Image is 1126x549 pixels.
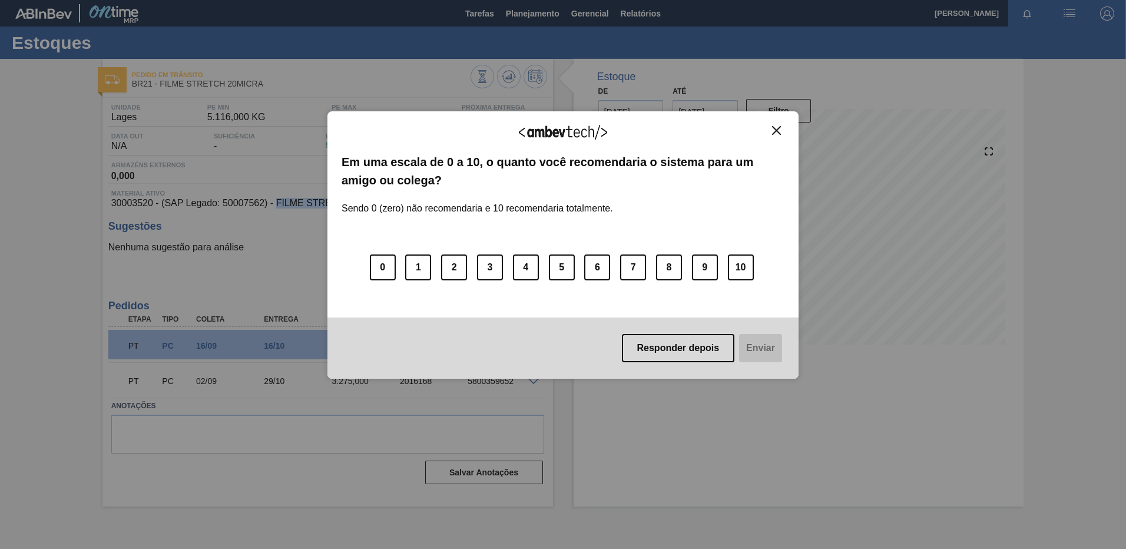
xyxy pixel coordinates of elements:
button: 0 [370,254,396,280]
button: Responder depois [622,334,735,362]
button: 5 [549,254,575,280]
button: 8 [656,254,682,280]
button: 9 [692,254,718,280]
img: Close [772,126,781,135]
button: Close [769,125,784,135]
button: 6 [584,254,610,280]
button: 2 [441,254,467,280]
label: Em uma escala de 0 a 10, o quanto você recomendaria o sistema para um amigo ou colega? [342,153,784,189]
button: 10 [728,254,754,280]
label: Sendo 0 (zero) não recomendaria e 10 recomendaria totalmente. [342,189,613,214]
button: 7 [620,254,646,280]
button: 3 [477,254,503,280]
button: 4 [513,254,539,280]
img: Logo Ambevtech [519,125,607,140]
button: 1 [405,254,431,280]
